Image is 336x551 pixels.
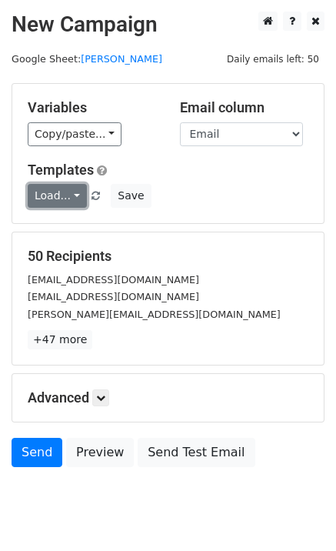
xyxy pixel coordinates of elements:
[28,389,308,406] h5: Advanced
[28,99,157,116] h5: Variables
[180,99,309,116] h5: Email column
[221,53,324,65] a: Daily emails left: 50
[28,162,94,178] a: Templates
[28,274,199,286] small: [EMAIL_ADDRESS][DOMAIN_NAME]
[28,309,281,320] small: [PERSON_NAME][EMAIL_ADDRESS][DOMAIN_NAME]
[12,12,324,38] h2: New Campaign
[28,248,308,265] h5: 50 Recipients
[138,438,254,467] a: Send Test Email
[28,330,92,349] a: +47 more
[66,438,134,467] a: Preview
[81,53,162,65] a: [PERSON_NAME]
[28,122,121,146] a: Copy/paste...
[259,477,336,551] iframe: Chat Widget
[28,184,87,208] a: Load...
[12,438,62,467] a: Send
[221,51,324,68] span: Daily emails left: 50
[12,53,162,65] small: Google Sheet:
[111,184,151,208] button: Save
[28,291,199,302] small: [EMAIL_ADDRESS][DOMAIN_NAME]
